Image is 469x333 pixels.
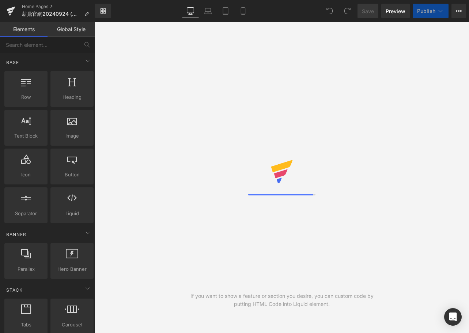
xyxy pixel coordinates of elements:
[7,321,45,329] span: Tabs
[5,287,23,293] span: Stack
[48,22,95,37] a: Global Style
[386,7,405,15] span: Preview
[199,4,217,18] a: Laptop
[340,4,355,18] button: Redo
[22,11,81,17] span: 薪鼎官網20240924 (主頁)
[7,132,45,140] span: Text Block
[451,4,466,18] button: More
[22,4,95,10] a: Home Pages
[53,265,91,273] span: Hero Banner
[182,4,199,18] a: Desktop
[322,4,337,18] button: Undo
[53,132,91,140] span: Image
[362,7,374,15] span: Save
[5,231,27,238] span: Banner
[53,171,91,179] span: Button
[444,308,462,326] div: Open Intercom Messenger
[53,93,91,101] span: Heading
[7,171,45,179] span: Icon
[95,4,111,18] a: New Library
[234,4,252,18] a: Mobile
[5,59,20,66] span: Base
[7,210,45,217] span: Separator
[188,292,375,308] div: If you want to show a feature or section you desire, you can custom code by putting HTML Code int...
[7,265,45,273] span: Parallax
[7,93,45,101] span: Row
[417,8,435,14] span: Publish
[413,4,449,18] button: Publish
[217,4,234,18] a: Tablet
[53,321,91,329] span: Carousel
[381,4,410,18] a: Preview
[53,210,91,217] span: Liquid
